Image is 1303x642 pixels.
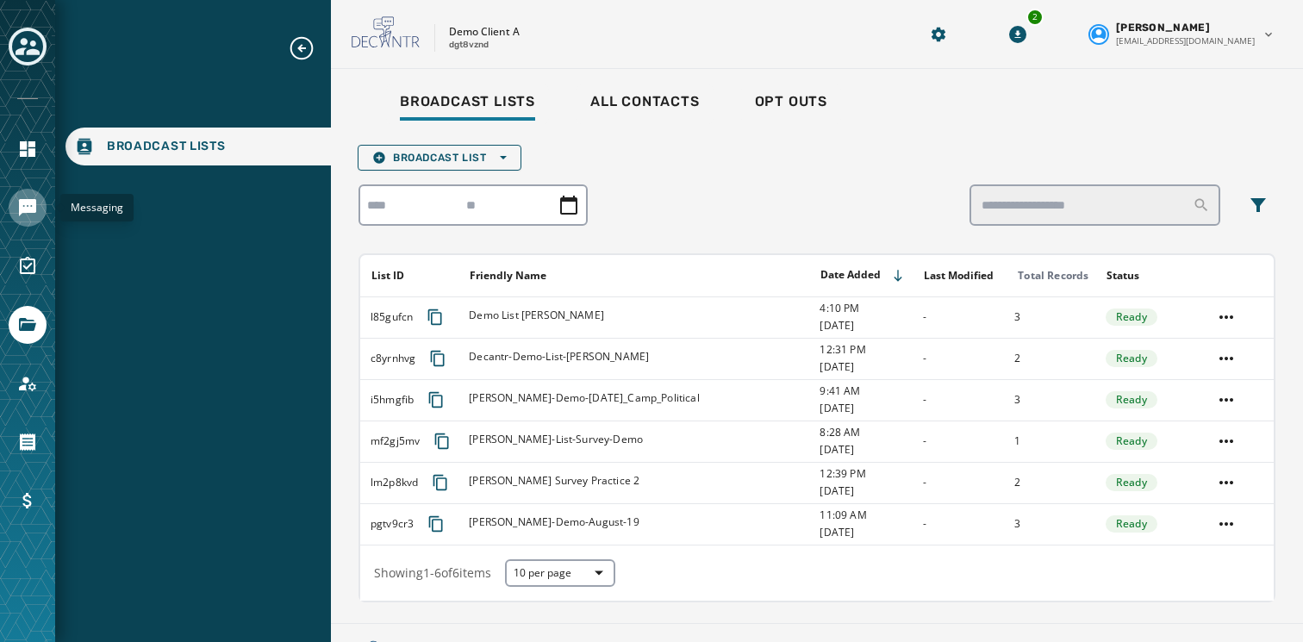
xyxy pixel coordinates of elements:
[1004,338,1095,379] td: 2
[913,421,1004,462] td: -
[371,508,458,539] div: pgtv9cr3
[820,426,912,439] span: 8:28 AM
[820,508,912,522] span: 11:09 AM
[469,391,699,405] span: [PERSON_NAME]-Demo-[DATE]_Camp_Political
[107,138,226,155] span: Broadcast Lists
[422,343,453,374] button: Copy text to clipboard
[288,34,329,62] button: Expand sub nav menu
[1004,421,1095,462] td: 1
[820,467,912,481] span: 12:39 PM
[65,128,331,165] a: Navigate to Broadcast Lists
[1116,517,1147,531] span: Ready
[427,426,458,457] button: Copy text to clipboard
[9,365,47,402] a: Navigate to Account
[820,402,912,415] span: [DATE]
[913,338,1004,379] td: -
[913,379,1004,421] td: -
[913,296,1004,338] td: -
[820,360,912,374] span: [DATE]
[1004,503,1095,545] td: 3
[9,306,47,344] a: Navigate to Files
[1004,462,1095,503] td: 2
[913,462,1004,503] td: -
[820,484,912,498] span: [DATE]
[374,564,491,581] span: Showing 1 - 6 of 6 items
[371,467,458,498] div: lm2p8kvd
[820,302,912,315] span: 4:10 PM
[913,503,1004,545] td: -
[463,262,553,290] button: Sort by [object Object]
[820,384,912,398] span: 9:41 AM
[365,262,411,290] button: Sort by [object Object]
[741,84,841,124] a: Opt Outs
[425,467,456,498] button: Copy text to clipboard
[1116,352,1147,365] span: Ready
[590,93,700,110] span: All Contacts
[421,384,452,415] button: Copy text to clipboard
[1116,393,1147,407] span: Ready
[9,423,47,461] a: Navigate to Orders
[371,384,458,415] div: i5hmgfib
[372,151,507,165] span: Broadcast List
[9,247,47,285] a: Navigate to Surveys
[469,309,604,322] span: Demo List [PERSON_NAME]
[1116,310,1147,324] span: Ready
[577,84,714,124] a: All Contacts
[371,302,458,333] div: l85gufcn
[469,474,639,488] span: [PERSON_NAME] Survey Practice 2
[1002,19,1033,50] button: Download Menu
[1116,34,1255,47] span: [EMAIL_ADDRESS][DOMAIN_NAME]
[9,130,47,168] a: Navigate to Home
[371,426,458,457] div: mf2gj5mv
[1004,379,1095,421] td: 3
[9,28,47,65] button: Toggle account select drawer
[820,526,912,539] span: [DATE]
[449,39,489,52] p: dgt8vznd
[1026,9,1044,26] div: 2
[923,19,954,50] button: Manage global settings
[505,559,615,587] button: 10 per page
[1116,21,1210,34] span: [PERSON_NAME]
[358,145,521,171] button: Broadcast List
[1018,269,1094,283] div: Total Records
[820,443,912,457] span: [DATE]
[469,515,639,529] span: [PERSON_NAME]-Demo-August-19
[60,194,134,221] div: Messaging
[9,482,47,520] a: Navigate to Billing
[386,84,549,124] a: Broadcast Lists
[1004,296,1095,338] td: 3
[371,343,458,374] div: c8yrnhvg
[400,93,535,110] span: Broadcast Lists
[814,261,912,290] button: Sort by [object Object]
[820,319,912,333] span: [DATE]
[449,25,520,39] p: Demo Client A
[1116,476,1147,489] span: Ready
[469,350,649,364] span: Decantr-Demo-List-[PERSON_NAME]
[755,93,827,110] span: Opt Outs
[514,566,607,580] span: 10 per page
[1082,14,1282,54] button: User settings
[421,508,452,539] button: Copy text to clipboard
[1100,262,1146,290] button: Sort by [object Object]
[820,343,912,357] span: 12:31 PM
[9,189,47,227] a: Navigate to Messaging
[917,262,1001,290] button: Sort by [object Object]
[420,302,451,333] button: Copy text to clipboard
[1241,188,1275,222] button: Filters menu
[1116,434,1147,448] span: Ready
[469,433,643,446] span: [PERSON_NAME]-List-Survey-Demo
